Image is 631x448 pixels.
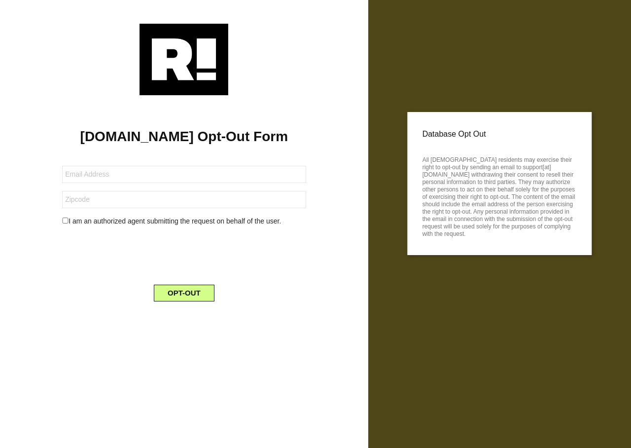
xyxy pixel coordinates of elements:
[422,153,577,238] p: All [DEMOGRAPHIC_DATA] residents may exercise their right to opt-out by sending an email to suppo...
[140,24,228,95] img: Retention.com
[154,285,214,301] button: OPT-OUT
[15,128,353,145] h1: [DOMAIN_NAME] Opt-Out Form
[55,216,313,226] div: I am an authorized agent submitting the request on behalf of the user.
[62,191,306,208] input: Zipcode
[62,166,306,183] input: Email Address
[109,234,259,273] iframe: reCAPTCHA
[422,127,577,142] p: Database Opt Out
